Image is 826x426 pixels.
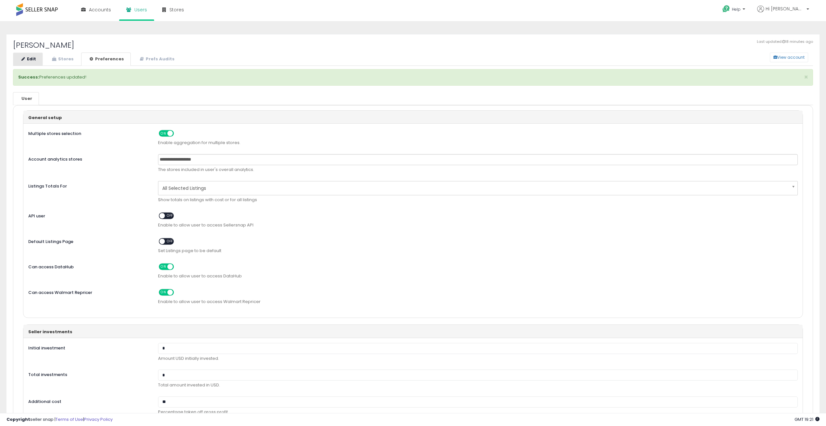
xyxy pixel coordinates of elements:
[159,289,167,295] span: ON
[13,92,39,105] a: User
[6,416,30,422] strong: Copyright
[722,5,730,13] i: Get Help
[757,6,809,20] a: Hi [PERSON_NAME]
[13,53,43,66] a: Edit
[173,289,183,295] span: OFF
[28,330,798,334] h3: Seller investments
[165,238,175,244] span: OFF
[13,41,813,49] h2: [PERSON_NAME]
[131,53,181,66] a: Prefs Audits
[23,343,153,351] label: Initial investment
[43,53,80,66] a: Stores
[162,183,785,194] span: All Selected Listings
[158,248,798,254] span: Set Listings page to be default
[165,213,175,219] span: OFF
[158,167,798,173] p: The stores included in user's overall analytics.
[158,382,798,388] p: Total amount invested in USD.
[81,53,131,66] a: Preferences
[23,211,153,219] label: API user
[173,131,183,136] span: OFF
[23,237,153,245] label: Default Listings Page
[795,416,820,422] span: 2025-08-14 19:21 GMT
[18,74,39,80] strong: Success:
[23,262,153,270] label: Can access DataHub
[23,370,153,378] label: Total investments
[23,287,153,296] label: Can access Walmart Repricer
[159,131,167,136] span: ON
[158,356,798,362] p: Amount USD initially invested.
[765,53,775,62] a: View account
[158,140,798,146] span: Enable aggregation for multiple stores.
[158,222,798,228] span: Enable to allow user to access Sellersnap API
[158,273,798,279] span: Enable to allow user to access DataHub
[757,39,813,44] span: Last updated: 18 minutes ago
[169,6,184,13] span: Stores
[13,69,813,86] div: Preferences updated!
[23,181,153,189] label: Listings Totals For
[159,264,167,270] span: ON
[6,417,113,423] div: seller snap | |
[28,116,798,120] h3: General setup
[173,264,183,270] span: OFF
[23,154,153,163] label: Account analytics stores
[84,416,113,422] a: Privacy Policy
[89,6,111,13] span: Accounts
[766,6,805,12] span: Hi [PERSON_NAME]
[158,409,798,415] p: Percentage taken off gross profit.
[804,74,808,80] button: ×
[23,128,153,137] label: Multiple stores selection
[158,299,798,305] span: Enable to allow user to access Walmart Repricer
[158,197,798,203] p: Show totals on listings with cost or for all listings
[23,396,153,405] label: Additional cost
[770,53,808,62] button: View account
[55,416,83,422] a: Terms of Use
[134,6,147,13] span: Users
[732,6,741,12] span: Help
